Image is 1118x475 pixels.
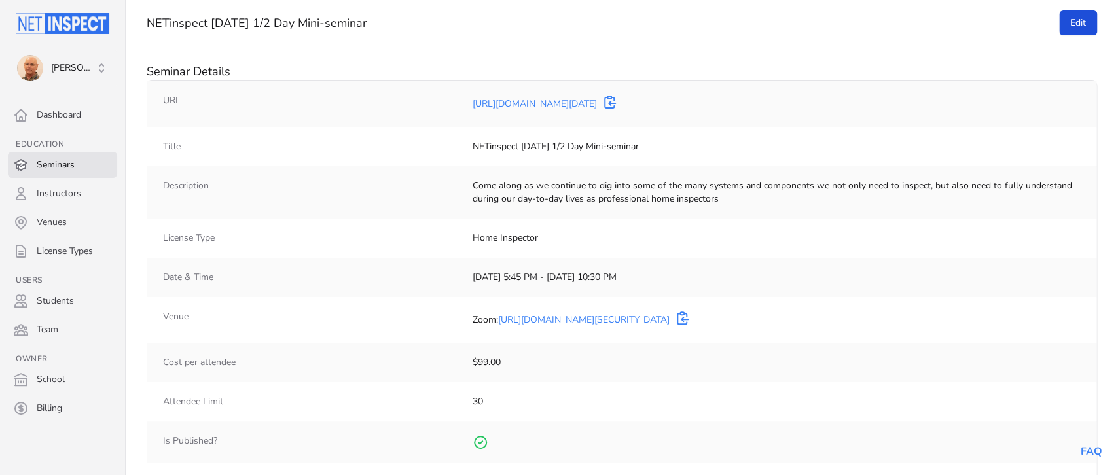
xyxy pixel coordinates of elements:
a: [URL][DOMAIN_NAME][SECURITY_DATA] [498,313,670,326]
dt: Is Published? [163,434,462,450]
dd: Home Inspector [473,232,1081,245]
dd: $99.00 [473,356,1081,369]
a: Instructors [8,181,117,207]
div: Seminar Details [147,62,1097,80]
img: Tom Sherman [17,55,43,81]
dt: Attendee Limit [163,395,462,408]
a: FAQ [1081,444,1102,459]
dt: Venue [163,310,462,330]
button: Tom Sherman [PERSON_NAME] [8,50,117,86]
h3: Education [8,139,117,149]
img: Netinspect [16,13,109,34]
a: Seminars [8,152,117,178]
a: Dashboard [8,102,117,128]
h1: NETinspect [DATE] 1/2 Day Mini-seminar [147,15,1041,31]
a: Venues [8,209,117,236]
span: [PERSON_NAME] [51,62,95,75]
dt: Title [163,140,462,153]
dd: NETinspect [DATE] 1/2 Day Mini-seminar [473,140,1081,153]
div: Zoom: [473,313,670,326]
dd: 30 [473,395,1081,408]
dt: Cost per attendee [163,356,462,369]
dt: License Type [163,232,462,245]
dd: Come along as we continue to dig into some of the many systems and components we not only need to... [473,179,1081,205]
a: Team [8,317,117,343]
a: Students [8,288,117,314]
h3: Owner [8,353,117,364]
dt: URL [163,94,462,114]
h3: Users [8,275,117,285]
a: License Types [8,238,117,264]
a: School [8,366,117,393]
dt: Date & Time [163,271,462,284]
dt: Description [163,179,462,205]
dd: [DATE] 5:45 PM - [DATE] 10:30 PM [473,271,1081,284]
a: Billing [8,395,117,421]
a: Edit [1059,10,1097,35]
a: [URL][DOMAIN_NAME][DATE] [473,97,597,110]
